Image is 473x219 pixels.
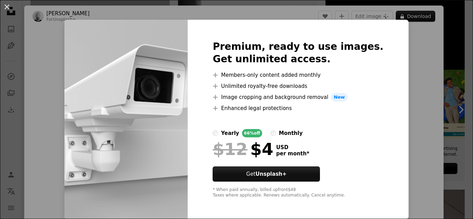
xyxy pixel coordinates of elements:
div: yearly [221,129,239,137]
strong: Unsplash+ [256,171,287,177]
div: $4 [213,140,273,158]
span: USD [276,144,309,150]
li: Unlimited royalty-free downloads [213,82,383,90]
span: $12 [213,140,247,158]
input: monthly [270,130,276,136]
h2: Premium, ready to use images. Get unlimited access. [213,40,383,65]
li: Members-only content added monthly [213,71,383,79]
button: GetUnsplash+ [213,166,320,182]
div: monthly [279,129,303,137]
span: per month * [276,150,309,157]
div: * When paid annually, billed upfront $48 Taxes where applicable. Renews automatically. Cancel any... [213,187,383,198]
li: Enhanced legal protections [213,104,383,112]
input: yearly66%off [213,130,218,136]
li: Image cropping and background removal [213,93,383,101]
img: premium_photo-1675016457613-2291390d1bf6 [64,20,188,219]
div: 66% off [242,129,262,137]
span: New [331,93,348,101]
